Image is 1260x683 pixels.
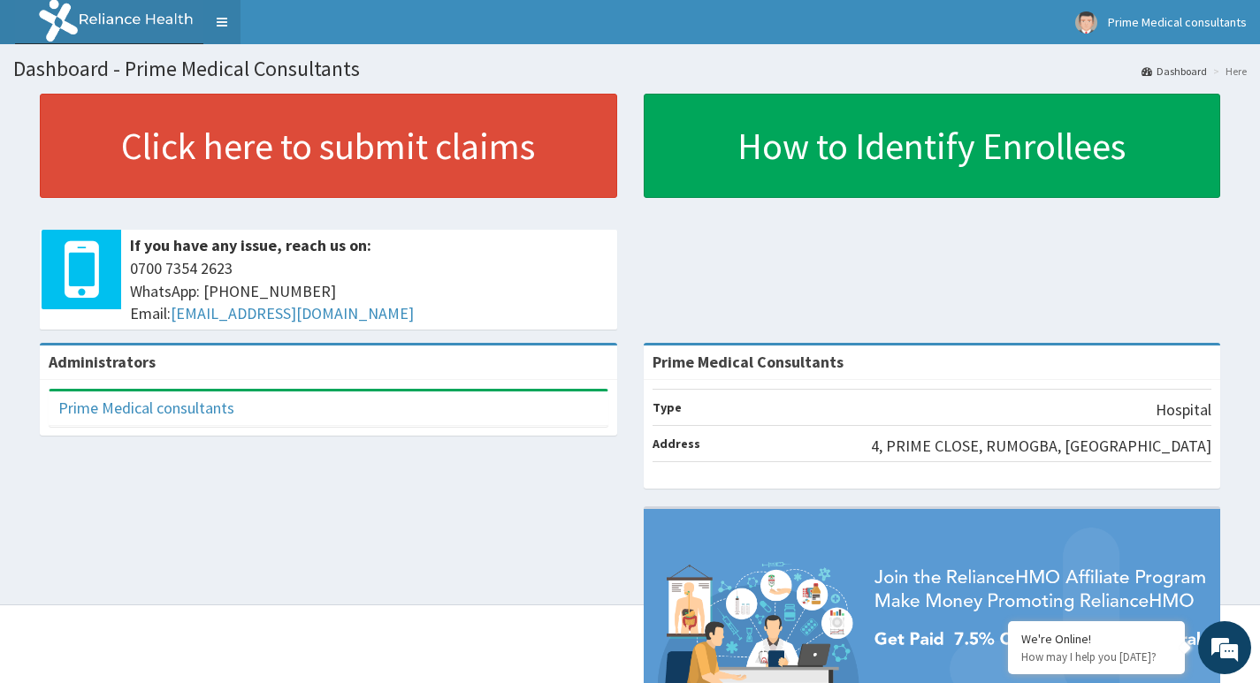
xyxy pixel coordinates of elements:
[871,435,1211,458] p: 4, PRIME CLOSE, RUMOGBA, [GEOGRAPHIC_DATA]
[653,399,682,415] b: Type
[653,436,700,452] b: Address
[1209,64,1247,79] li: Here
[58,398,234,418] a: Prime Medical consultants
[653,352,844,372] strong: Prime Medical Consultants
[49,352,156,372] b: Administrators
[1142,64,1207,79] a: Dashboard
[130,257,608,325] span: 0700 7354 2623 WhatsApp: [PHONE_NUMBER] Email:
[1021,649,1172,664] p: How may I help you today?
[644,94,1221,198] a: How to Identify Enrollees
[1156,398,1211,421] p: Hospital
[40,94,617,198] a: Click here to submit claims
[130,235,371,255] b: If you have any issue, reach us on:
[1021,631,1172,647] div: We're Online!
[171,303,414,323] a: [EMAIL_ADDRESS][DOMAIN_NAME]
[1108,14,1247,30] span: Prime Medical consultants
[1075,11,1097,34] img: User Image
[13,57,1247,80] h1: Dashboard - Prime Medical Consultants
